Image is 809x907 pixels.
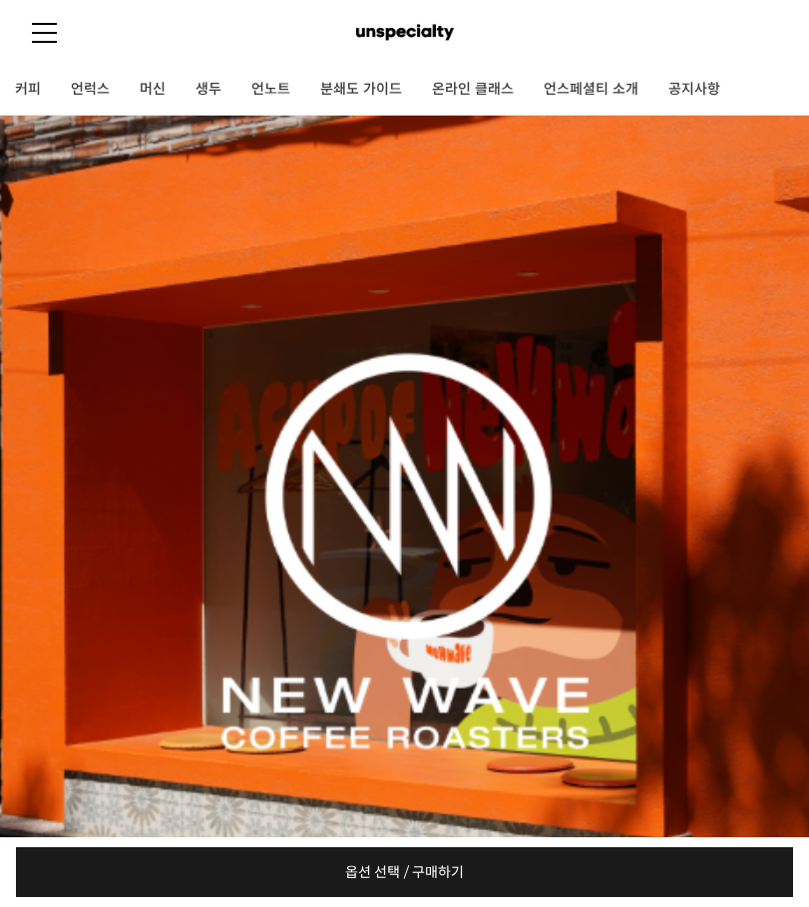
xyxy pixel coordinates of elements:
a: 생두 [181,65,236,115]
a: 언노트 [236,65,305,115]
img: 언스페셜티 몰 [356,18,453,48]
a: 분쇄도 가이드 [305,65,417,115]
a: 옵션 선택 / 구매하기 [16,847,793,897]
a: 언럭스 [56,65,125,115]
a: 온라인 클래스 [417,65,529,115]
a: 언스페셜티 소개 [529,65,653,115]
a: 머신 [125,65,181,115]
a: 공지사항 [653,65,735,115]
span: 옵션 선택 / 구매하기 [345,847,465,897]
